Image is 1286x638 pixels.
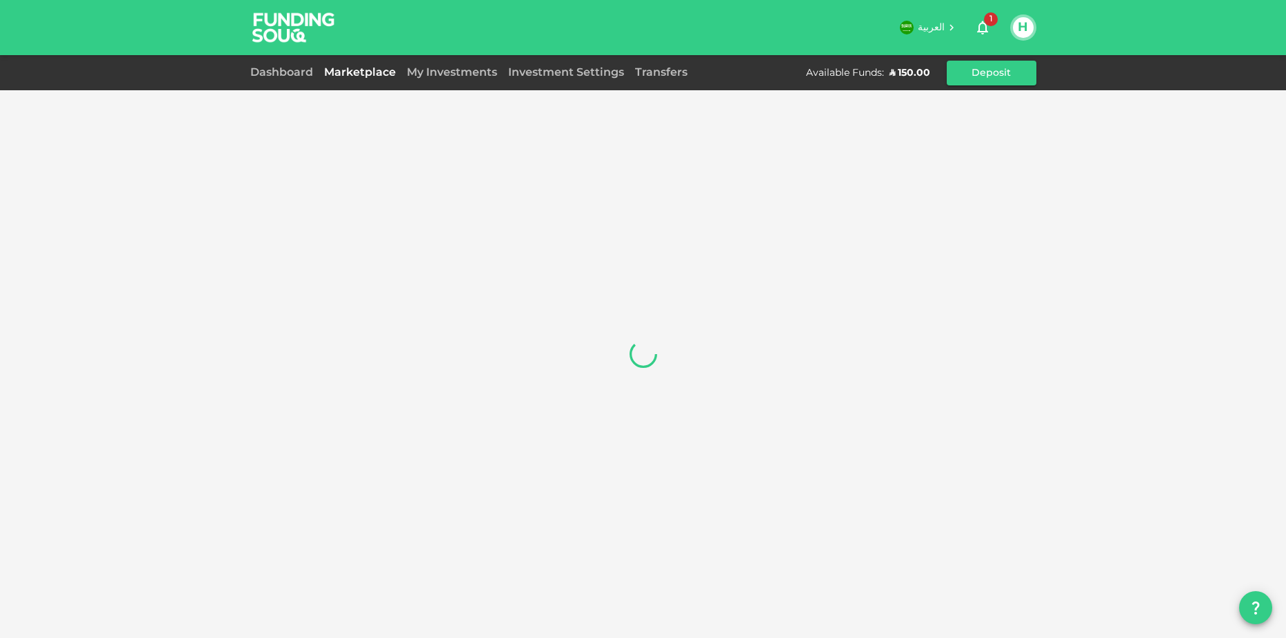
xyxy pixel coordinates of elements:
[1239,591,1272,624] button: question
[918,23,945,32] span: العربية
[984,12,998,26] span: 1
[969,14,996,41] button: 1
[250,68,319,78] a: Dashboard
[900,21,914,34] img: flag-sa.b9a346574cdc8950dd34b50780441f57.svg
[503,68,630,78] a: Investment Settings
[947,61,1036,85] button: Deposit
[806,66,884,80] div: Available Funds :
[630,68,693,78] a: Transfers
[319,68,401,78] a: Marketplace
[401,68,503,78] a: My Investments
[890,66,930,80] div: ʢ 150.00
[1013,17,1034,38] button: H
